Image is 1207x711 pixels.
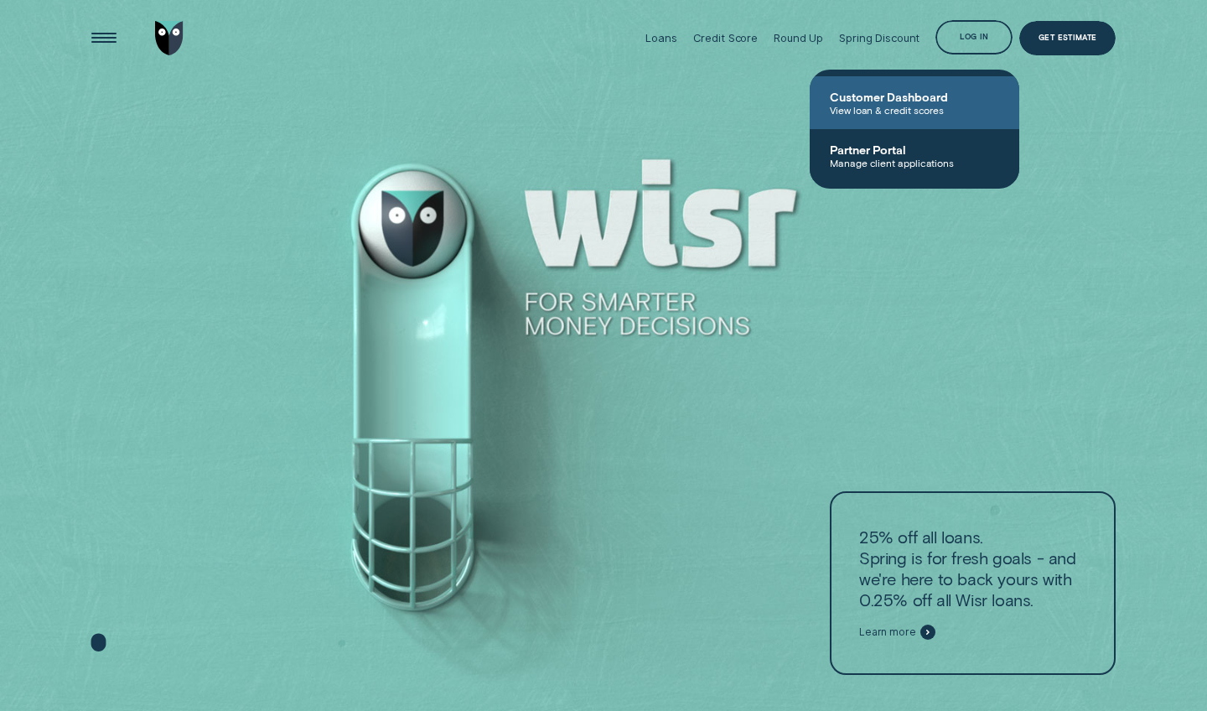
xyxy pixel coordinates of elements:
[830,491,1116,675] a: 25% off all loans.Spring is for fresh goals - and we're here to back yours with 0.25% off all Wis...
[810,76,1019,129] a: Customer DashboardView loan & credit scores
[810,129,1019,182] a: Partner PortalManage client applications
[1019,21,1116,55] a: Get Estimate
[830,157,999,169] span: Manage client applications
[86,21,121,55] button: Open Menu
[859,527,1087,610] p: 25% off all loans. Spring is for fresh goals - and we're here to back yours with 0.25% off all Wi...
[859,625,916,638] span: Learn more
[774,31,823,44] div: Round Up
[830,143,999,157] span: Partner Portal
[155,21,184,55] img: Wisr
[830,104,999,116] span: View loan & credit scores
[839,31,919,44] div: Spring Discount
[935,20,1013,54] button: Log in
[830,90,999,104] span: Customer Dashboard
[693,31,758,44] div: Credit Score
[645,31,676,44] div: Loans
